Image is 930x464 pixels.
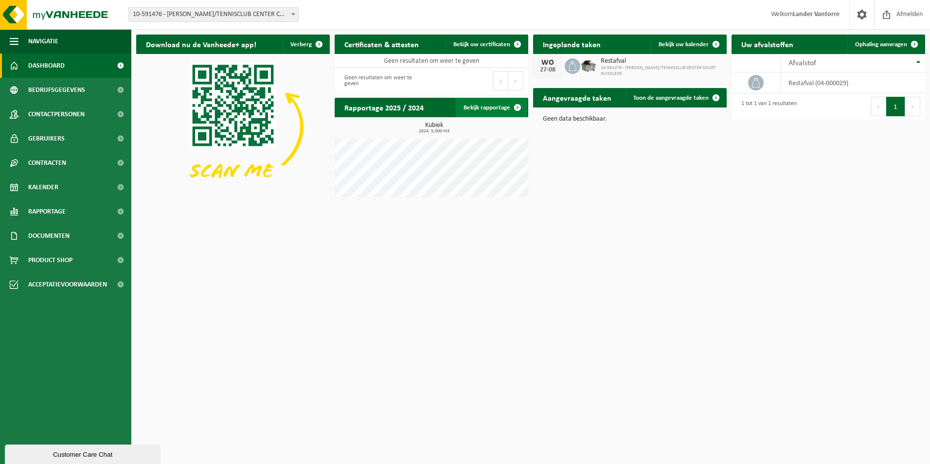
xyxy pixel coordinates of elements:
[136,54,330,199] img: Download de VHEPlus App
[453,41,510,48] span: Bekijk uw certificaten
[871,97,886,116] button: Previous
[788,59,816,67] span: Afvalstof
[601,65,722,77] span: 10-591476 - [PERSON_NAME]/TENNISCLUB CENTER COURT RUISELEDE
[28,151,66,175] span: Contracten
[28,272,107,297] span: Acceptatievoorwaarden
[28,175,58,199] span: Kalender
[340,122,528,134] h3: Kubiek
[732,35,803,54] h2: Uw afvalstoffen
[601,57,722,65] span: Restafval
[28,78,85,102] span: Bedrijfsgegevens
[283,35,329,54] button: Verberg
[456,98,527,117] a: Bekijk rapportage
[626,88,726,107] a: Toon de aangevraagde taken
[290,41,312,48] span: Verberg
[538,59,557,67] div: WO
[128,7,299,22] span: 10-591476 - ARNOUT POTTI/TENNISCLUB CENTER COURT RUISELEDE - RUISELEDE
[508,71,523,90] button: Next
[28,102,85,126] span: Contactpersonen
[736,96,797,117] div: 1 tot 1 van 1 resultaten
[781,72,925,93] td: restafval (04-000029)
[905,97,920,116] button: Next
[28,224,70,248] span: Documenten
[651,35,726,54] a: Bekijk uw kalender
[543,116,717,123] p: Geen data beschikbaar.
[335,54,528,68] td: Geen resultaten om weer te geven
[28,199,66,224] span: Rapportage
[335,35,429,54] h2: Certificaten & attesten
[793,11,840,18] strong: Lander Vantorre
[855,41,907,48] span: Ophaling aanvragen
[340,70,427,91] div: Geen resultaten om weer te geven
[129,8,298,21] span: 10-591476 - ARNOUT POTTI/TENNISCLUB CENTER COURT RUISELEDE - RUISELEDE
[28,29,58,54] span: Navigatie
[886,97,905,116] button: 1
[493,71,508,90] button: Previous
[847,35,924,54] a: Ophaling aanvragen
[28,54,65,78] span: Dashboard
[538,67,557,73] div: 27-08
[340,129,528,134] span: 2024: 5,000 m3
[659,41,709,48] span: Bekijk uw kalender
[335,98,433,117] h2: Rapportage 2025 / 2024
[28,126,65,151] span: Gebruikers
[5,443,162,464] iframe: chat widget
[633,95,709,101] span: Toon de aangevraagde taken
[136,35,266,54] h2: Download nu de Vanheede+ app!
[446,35,527,54] a: Bekijk uw certificaten
[533,35,610,54] h2: Ingeplande taken
[533,88,621,107] h2: Aangevraagde taken
[28,248,72,272] span: Product Shop
[580,57,597,73] img: WB-5000-GAL-GY-01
